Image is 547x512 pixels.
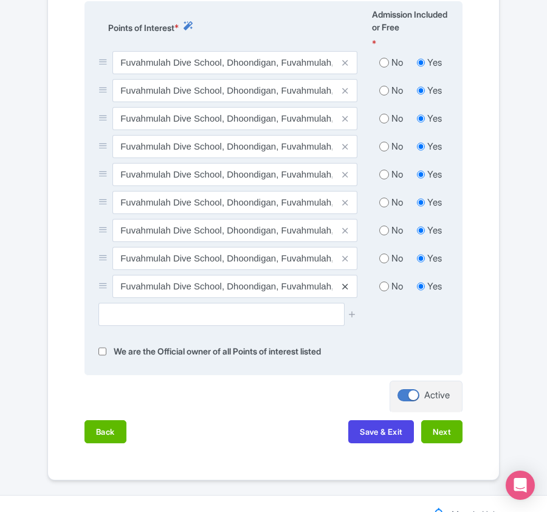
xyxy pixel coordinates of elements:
[391,84,403,98] label: No
[84,420,126,443] button: Back
[391,252,403,266] label: No
[427,196,442,210] label: Yes
[391,140,403,154] label: No
[427,84,442,98] label: Yes
[427,168,442,182] label: Yes
[372,8,449,33] span: Admission Included or Free
[391,168,403,182] label: No
[114,345,321,359] label: We are the Official owner of all Points of interest listed
[391,196,403,210] label: No
[427,140,442,154] label: Yes
[391,280,403,294] label: No
[391,224,403,238] label: No
[108,21,174,34] span: Points of Interest
[427,280,442,294] label: Yes
[427,56,442,70] label: Yes
[424,389,450,403] div: Active
[391,112,403,126] label: No
[421,420,463,443] button: Next
[427,252,442,266] label: Yes
[391,56,403,70] label: No
[427,112,442,126] label: Yes
[348,420,414,443] button: Save & Exit
[427,224,442,238] label: Yes
[506,471,535,500] div: Open Intercom Messenger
